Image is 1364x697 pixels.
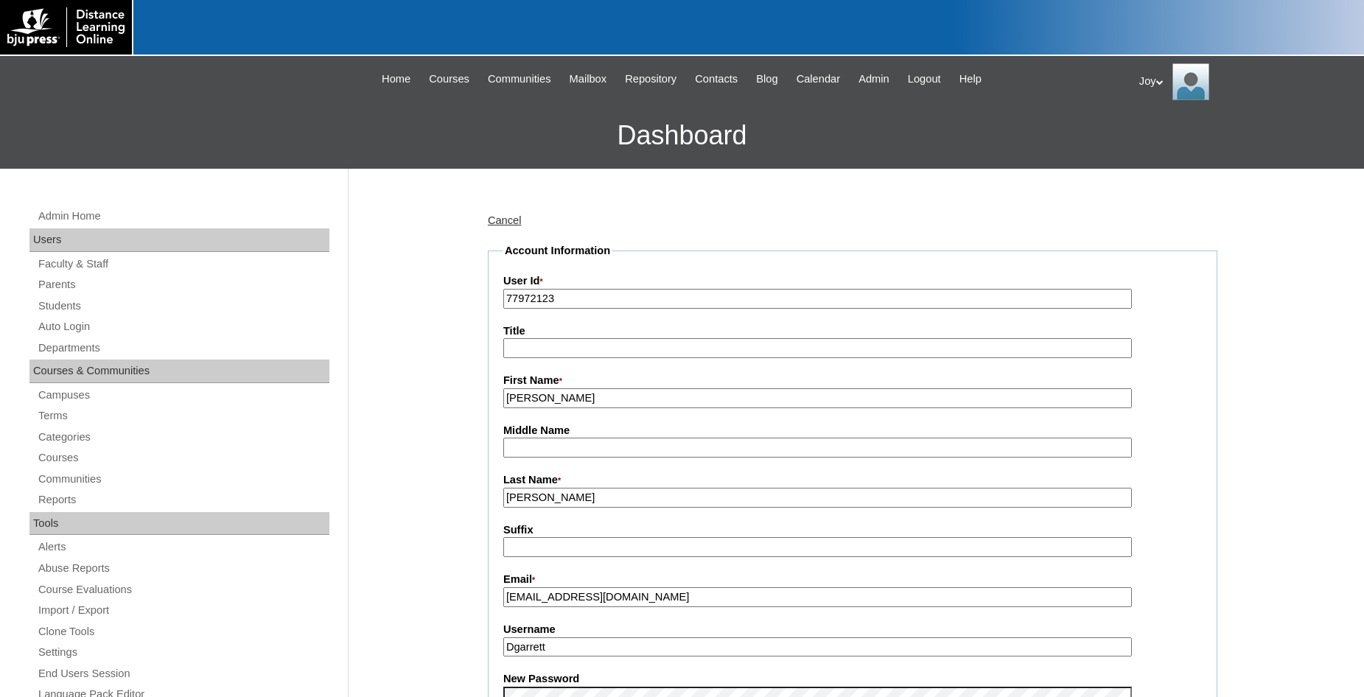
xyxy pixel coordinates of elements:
a: Course Evaluations [37,581,329,599]
a: Admin [851,71,897,88]
img: Joy Dantz [1172,63,1209,100]
label: Middle Name [503,423,1202,438]
label: Suffix [503,522,1202,538]
a: Faculty & Staff [37,255,329,273]
a: Contacts [688,71,745,88]
a: Auto Login [37,318,329,336]
a: Settings [37,643,329,662]
a: Categories [37,428,329,446]
a: Parents [37,276,329,294]
legend: Account Information [503,243,612,259]
a: Reports [37,491,329,509]
label: Last Name [503,472,1202,488]
div: Tools [29,512,329,536]
label: Username [503,622,1202,637]
span: Mailbox [570,71,607,88]
a: Campuses [37,386,329,404]
a: Help [952,71,989,88]
span: Communities [488,71,551,88]
a: Terms [37,407,329,425]
h3: Dashboard [7,102,1357,169]
span: Help [959,71,982,88]
a: Abuse Reports [37,559,329,578]
a: Alerts [37,538,329,556]
div: Users [29,228,329,252]
a: Calendar [789,71,847,88]
a: Courses [37,449,329,467]
span: Logout [908,71,941,88]
a: Admin Home [37,207,329,225]
label: New Password [503,671,1202,687]
div: Joy [1139,63,1349,100]
a: Logout [900,71,948,88]
label: Email [503,572,1202,588]
span: Calendar [797,71,840,88]
a: Home [374,71,418,88]
span: Admin [858,71,889,88]
div: Courses & Communities [29,360,329,383]
a: Courses [422,71,477,88]
span: Contacts [695,71,738,88]
label: User Id [503,273,1202,290]
a: Import / Export [37,601,329,620]
a: Clone Tools [37,623,329,641]
a: Cancel [488,214,522,226]
a: Mailbox [562,71,615,88]
span: Courses [429,71,469,88]
a: Blog [749,71,785,88]
img: logo-white.png [7,7,125,47]
label: First Name [503,373,1202,389]
span: Home [382,71,410,88]
span: Blog [756,71,777,88]
a: Repository [618,71,684,88]
span: Repository [625,71,676,88]
label: Title [503,323,1202,339]
a: End Users Session [37,665,329,683]
a: Communities [37,470,329,488]
a: Communities [480,71,559,88]
a: Departments [37,339,329,357]
a: Students [37,297,329,315]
